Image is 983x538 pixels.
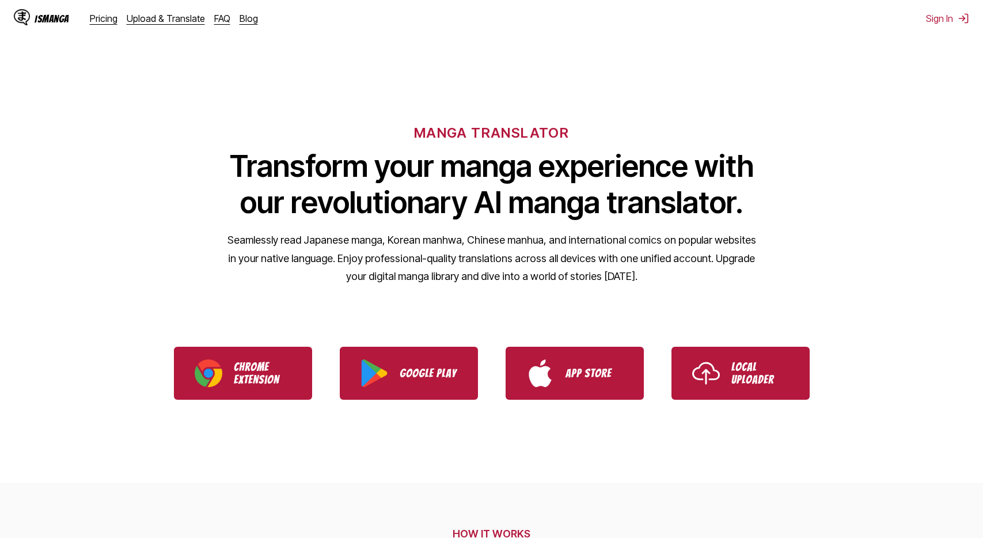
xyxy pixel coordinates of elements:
img: Chrome logo [195,359,222,387]
a: IsManga LogoIsManga [14,9,90,28]
a: Download IsManga from App Store [506,347,644,400]
h6: MANGA TRANSLATOR [414,124,569,141]
img: Sign out [958,13,969,24]
a: Blog [240,13,258,24]
p: Local Uploader [731,361,789,386]
p: Chrome Extension [234,361,291,386]
img: Upload icon [692,359,720,387]
a: FAQ [214,13,230,24]
a: Download IsManga from Google Play [340,347,478,400]
p: Google Play [400,367,457,380]
a: Upload & Translate [127,13,205,24]
a: Download IsManga Chrome Extension [174,347,312,400]
img: Google Play logo [360,359,388,387]
div: IsManga [35,13,69,24]
p: Seamlessly read Japanese manga, Korean manhwa, Chinese manhua, and international comics on popula... [227,231,757,286]
h1: Transform your manga experience with our revolutionary AI manga translator. [227,148,757,221]
button: Sign In [926,13,969,24]
a: Use IsManga Local Uploader [671,347,810,400]
img: App Store logo [526,359,554,387]
a: Pricing [90,13,117,24]
img: IsManga Logo [14,9,30,25]
p: App Store [565,367,623,380]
